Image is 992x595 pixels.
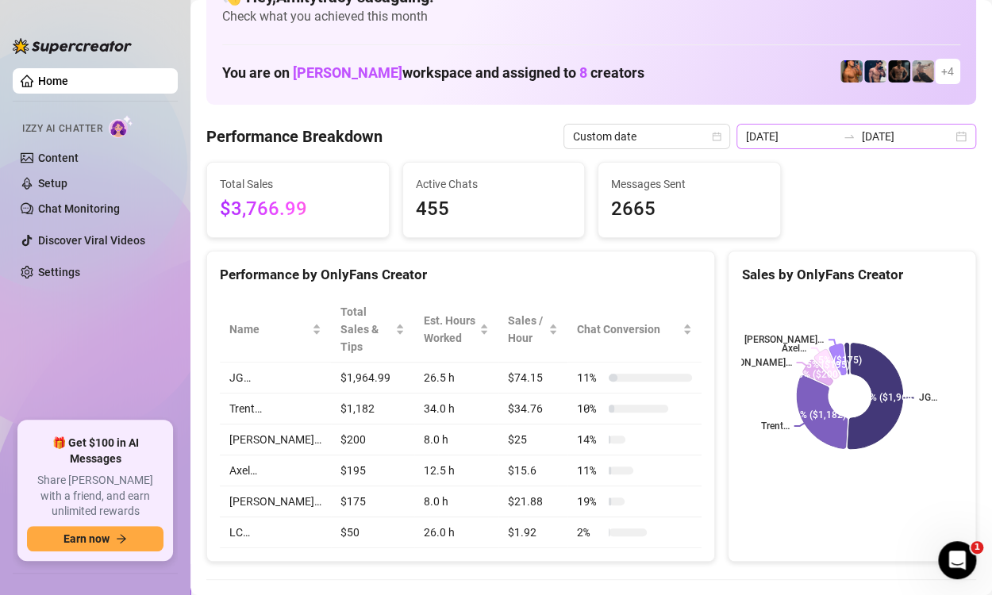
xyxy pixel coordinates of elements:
[22,121,102,136] span: Izzy AI Chatter
[579,64,587,81] span: 8
[109,115,133,138] img: AI Chatter
[293,64,402,81] span: [PERSON_NAME]
[843,130,856,143] span: swap-right
[424,312,476,347] div: Est. Hours Worked
[498,393,567,424] td: $34.76
[577,493,602,510] span: 19 %
[414,424,498,455] td: 8.0 h
[414,455,498,486] td: 12.5 h
[229,321,309,338] span: Name
[416,175,572,193] span: Active Chats
[220,517,331,548] td: LC…
[498,486,567,517] td: $21.88
[220,486,331,517] td: [PERSON_NAME]…
[27,473,163,520] span: Share [PERSON_NAME] with a friend, and earn unlimited rewards
[741,264,963,286] div: Sales by OnlyFans Creator
[508,312,545,347] span: Sales / Hour
[27,436,163,466] span: 🎁 Get $100 in AI Messages
[713,357,792,368] text: [PERSON_NAME]…
[220,424,331,455] td: [PERSON_NAME]…
[416,194,572,225] span: 455
[414,486,498,517] td: 8.0 h
[27,526,163,551] button: Earn nowarrow-right
[414,363,498,393] td: 26.5 h
[611,194,767,225] span: 2665
[843,130,856,143] span: to
[116,533,127,544] span: arrow-right
[941,63,954,80] span: + 4
[912,60,934,83] img: LC
[220,264,702,286] div: Performance by OnlyFans Creator
[38,234,145,247] a: Discover Viral Videos
[206,125,383,148] h4: Performance Breakdown
[746,128,836,145] input: Start date
[938,541,976,579] iframe: Intercom live chat
[577,431,602,448] span: 14 %
[414,393,498,424] td: 34.0 h
[220,194,376,225] span: $3,766.99
[919,393,937,404] text: JG…
[220,363,331,393] td: JG…
[498,455,567,486] td: $15.6
[331,455,414,486] td: $195
[744,334,824,345] text: [PERSON_NAME]…
[611,175,767,193] span: Messages Sent
[220,297,331,363] th: Name
[862,128,952,145] input: End date
[38,152,79,164] a: Content
[63,532,110,545] span: Earn now
[577,462,602,479] span: 11 %
[414,517,498,548] td: 26.0 h
[331,297,414,363] th: Total Sales & Tips
[38,177,67,190] a: Setup
[331,363,414,393] td: $1,964.99
[971,541,983,554] span: 1
[331,424,414,455] td: $200
[331,393,414,424] td: $1,182
[38,75,68,87] a: Home
[38,202,120,215] a: Chat Monitoring
[222,64,644,82] h1: You are on workspace and assigned to creators
[577,321,679,338] span: Chat Conversion
[38,266,80,278] a: Settings
[220,175,376,193] span: Total Sales
[13,38,132,54] img: logo-BBDzfeDw.svg
[567,297,702,363] th: Chat Conversion
[840,60,863,83] img: JG
[498,363,567,393] td: $74.15
[888,60,910,83] img: Trent
[577,369,602,386] span: 11 %
[782,343,806,354] text: Axel…
[220,455,331,486] td: Axel…
[864,60,886,83] img: Axel
[331,517,414,548] td: $50
[577,400,602,417] span: 10 %
[498,517,567,548] td: $1.92
[573,125,721,148] span: Custom date
[761,420,790,432] text: Trent…
[498,297,567,363] th: Sales / Hour
[498,424,567,455] td: $25
[222,8,960,25] span: Check what you achieved this month
[340,303,392,355] span: Total Sales & Tips
[220,393,331,424] td: Trent…
[577,524,602,541] span: 2 %
[712,132,721,141] span: calendar
[331,486,414,517] td: $175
